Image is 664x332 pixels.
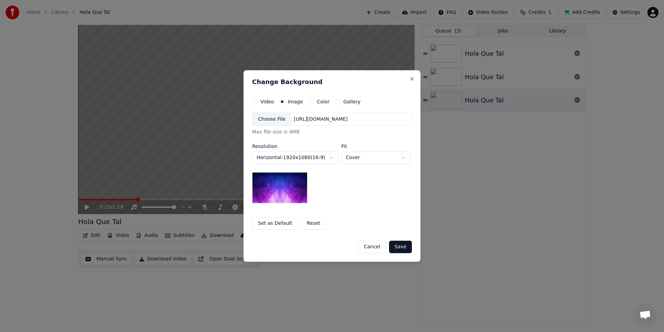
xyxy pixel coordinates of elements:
[260,99,274,104] label: Video
[252,129,412,136] div: Max file size is 4MB
[291,116,351,123] div: [URL][DOMAIN_NAME]
[301,217,326,230] button: Reset
[343,99,361,104] label: Gallery
[341,144,411,149] label: Fit
[252,144,339,149] label: Resolution
[252,217,298,230] button: Set as Default
[389,241,412,253] button: Save
[252,113,291,126] div: Choose File
[252,79,412,85] h2: Change Background
[317,99,330,104] label: Color
[288,99,303,104] label: Image
[358,241,386,253] button: Cancel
